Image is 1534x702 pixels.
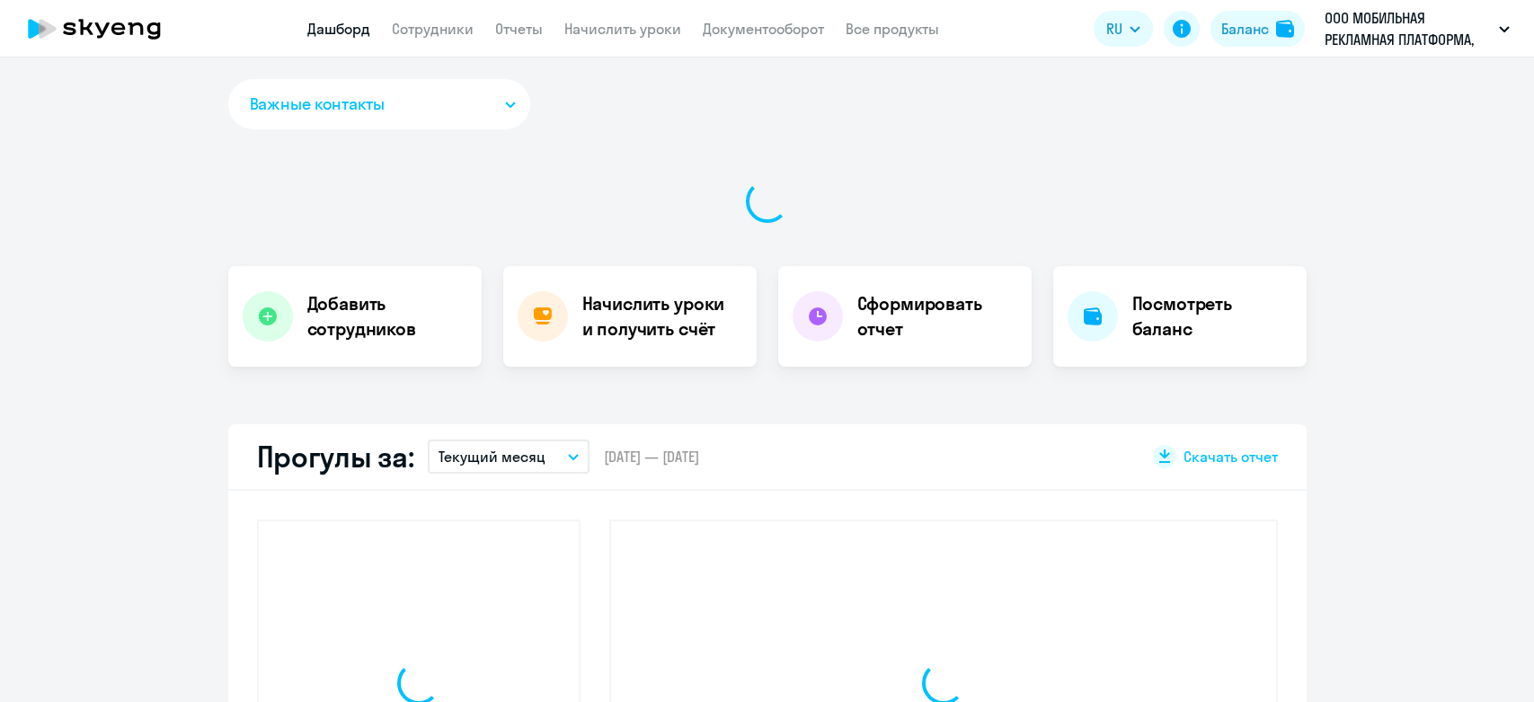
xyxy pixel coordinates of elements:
span: Важные контакты [250,93,385,116]
h4: Сформировать отчет [857,291,1017,342]
a: Дашборд [307,20,370,38]
button: RU [1094,11,1153,47]
a: Документооборот [703,20,824,38]
button: ООО МОБИЛЬНАЯ РЕКЛАМНАЯ ПЛАТФОРМА, Предоплата [1316,7,1519,50]
a: Все продукты [846,20,939,38]
span: RU [1106,18,1122,40]
span: [DATE] — [DATE] [604,447,699,467]
button: Важные контакты [228,79,530,129]
span: Скачать отчет [1184,447,1278,467]
button: Балансbalance [1210,11,1305,47]
h4: Начислить уроки и получить счёт [582,291,739,342]
h4: Добавить сотрудников [307,291,467,342]
a: Начислить уроки [564,20,681,38]
div: Баланс [1221,18,1269,40]
a: Отчеты [495,20,543,38]
p: Текущий месяц [439,446,545,467]
img: balance [1276,20,1294,38]
button: Текущий месяц [428,440,590,474]
h4: Посмотреть баланс [1132,291,1292,342]
p: ООО МОБИЛЬНАЯ РЕКЛАМНАЯ ПЛАТФОРМА, Предоплата [1325,7,1492,50]
h2: Прогулы за: [257,439,414,475]
a: Сотрудники [392,20,474,38]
